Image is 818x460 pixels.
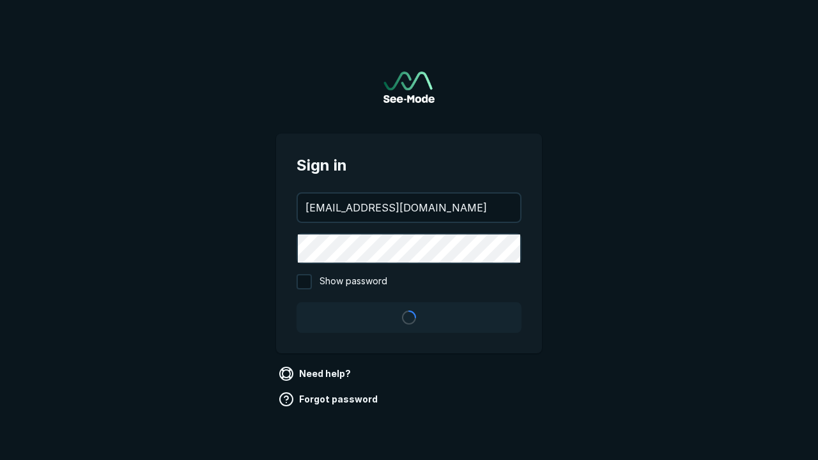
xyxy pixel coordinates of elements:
a: Need help? [276,364,356,384]
a: Go to sign in [383,72,435,103]
span: Show password [320,274,387,289]
img: See-Mode Logo [383,72,435,103]
input: your@email.com [298,194,520,222]
a: Forgot password [276,389,383,410]
span: Sign in [297,154,521,177]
